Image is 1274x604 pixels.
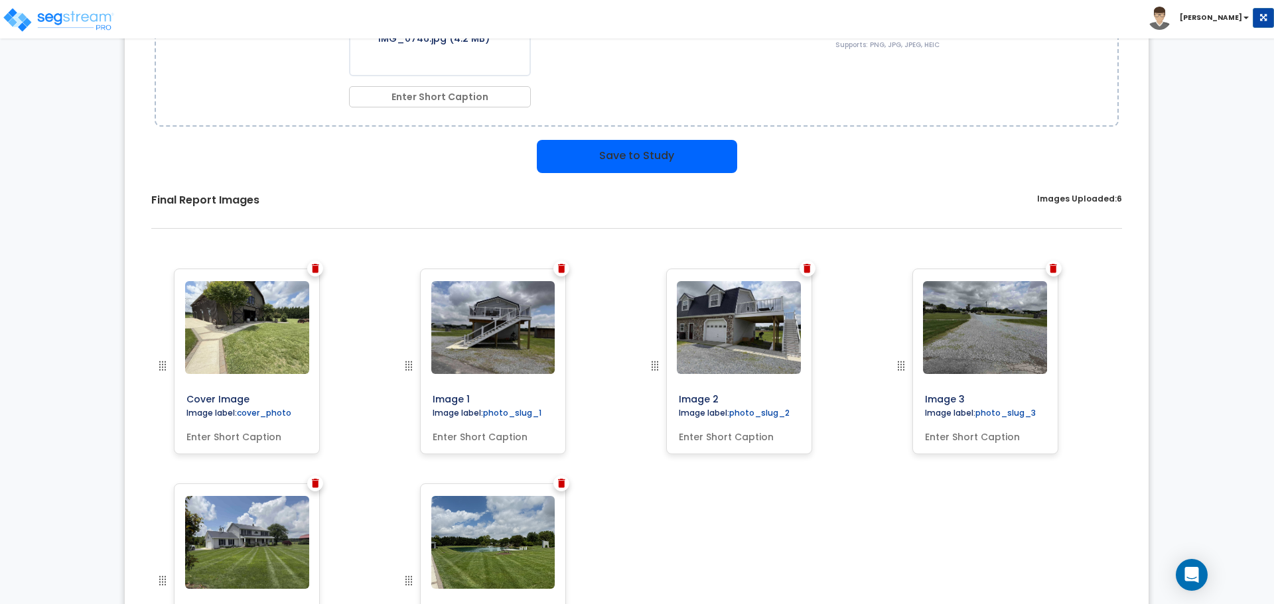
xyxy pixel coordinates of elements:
[1180,13,1242,23] b: [PERSON_NAME]
[920,407,1041,422] label: Image label:
[237,407,291,418] label: cover_photo
[835,40,940,50] label: Supports: PNG, JPG, JPEG, HEIC
[181,407,297,422] label: Image label:
[1117,193,1122,204] span: 6
[647,358,663,374] img: drag handle
[401,358,417,374] img: drag handle
[893,358,909,374] img: drag handle
[401,573,417,589] img: drag handle
[537,140,737,173] button: Save to Study
[483,407,541,418] label: photo_slug_1
[558,479,565,488] img: Trash Icon
[1037,193,1122,208] label: Images Uploaded:
[151,193,259,208] label: Final Report Images
[975,407,1036,418] label: photo_slug_3
[673,425,805,444] input: Enter Short Caption
[558,264,565,273] img: Trash Icon
[920,425,1051,444] input: Enter Short Caption
[1176,559,1208,591] div: Open Intercom Messenger
[155,573,171,589] img: drag handle
[673,407,795,422] label: Image label:
[349,86,531,107] input: Enter Short Caption
[427,407,547,422] label: Image label:
[427,425,559,444] input: Enter Short Caption
[312,479,319,488] img: Trash Icon
[181,425,313,444] input: Enter Short Caption
[312,264,319,273] img: Trash Icon
[1050,264,1057,273] img: Trash Icon
[155,358,171,374] img: drag handle
[2,7,115,33] img: logo_pro_r.png
[804,264,811,273] img: Trash Icon
[1148,7,1171,30] img: avatar.png
[729,407,790,418] label: photo_slug_2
